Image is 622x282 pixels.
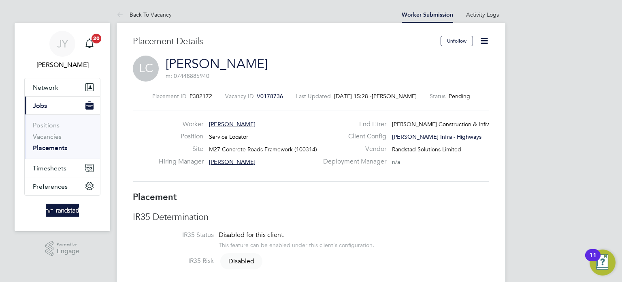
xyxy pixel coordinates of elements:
[209,121,256,128] span: [PERSON_NAME]
[81,31,98,57] a: 20
[166,72,209,80] span: m: 07448885940
[33,133,62,140] a: Vacancies
[449,93,470,100] span: Pending
[133,211,489,223] h3: IR35 Determination
[33,121,60,129] a: Positions
[209,146,317,153] span: M27 Concrete Roads Framework (100314)
[159,132,203,141] label: Position
[152,93,186,100] label: Placement ID
[159,145,203,153] label: Site
[318,157,386,166] label: Deployment Manager
[57,241,79,248] span: Powered by
[296,93,331,100] label: Last Updated
[166,56,268,72] a: [PERSON_NAME]
[318,132,386,141] label: Client Config
[133,192,177,202] b: Placement
[159,157,203,166] label: Hiring Manager
[133,231,214,239] label: IR35 Status
[45,241,80,256] a: Powered byEngage
[392,121,500,128] span: [PERSON_NAME] Construction & Infrast…
[25,97,100,114] button: Jobs
[46,204,79,217] img: randstad-logo-retina.png
[159,120,203,129] label: Worker
[25,159,100,177] button: Timesheets
[24,31,100,70] a: JY[PERSON_NAME]
[25,78,100,96] button: Network
[219,231,285,239] span: Disabled for this client.
[33,102,47,110] span: Jobs
[25,177,100,195] button: Preferences
[33,164,66,172] span: Timesheets
[24,60,100,70] span: Jake Yarwood
[589,255,596,266] div: 11
[33,183,68,190] span: Preferences
[25,114,100,159] div: Jobs
[92,34,101,43] span: 20
[318,145,386,153] label: Vendor
[57,248,79,255] span: Engage
[190,93,212,100] span: P302172
[209,158,256,166] span: [PERSON_NAME]
[33,144,67,152] a: Placements
[402,11,453,18] a: Worker Submission
[24,204,100,217] a: Go to home page
[334,93,372,100] span: [DATE] 15:28 -
[372,93,417,100] span: [PERSON_NAME]
[57,39,68,49] span: JY
[117,11,172,18] a: Back To Vacancy
[209,133,248,140] span: Service Locator
[133,257,214,265] label: IR35 Risk
[466,11,499,18] a: Activity Logs
[590,250,616,276] button: Open Resource Center, 11 new notifications
[392,158,400,166] span: n/a
[133,36,435,47] h3: Placement Details
[430,93,445,100] label: Status
[257,93,283,100] span: V0178736
[133,56,159,82] span: LC
[15,23,110,231] nav: Main navigation
[441,36,473,46] button: Unfollow
[392,133,481,140] span: [PERSON_NAME] Infra - Highways
[33,84,58,91] span: Network
[220,253,262,269] span: Disabled
[219,239,374,249] div: This feature can be enabled under this client's configuration.
[392,146,461,153] span: Randstad Solutions Limited
[318,120,386,129] label: End Hirer
[225,93,253,100] label: Vacancy ID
